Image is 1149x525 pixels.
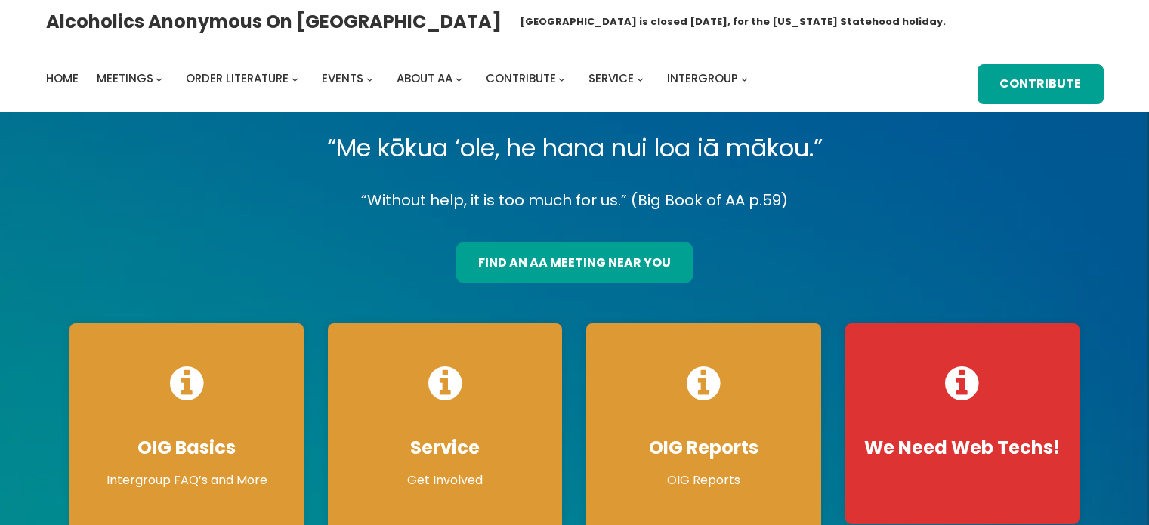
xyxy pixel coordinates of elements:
a: Service [588,68,634,89]
p: Get Involved [343,471,547,489]
a: find an aa meeting near you [456,242,693,283]
h4: OIG Reports [601,437,805,459]
button: About AA submenu [456,76,462,82]
span: About AA [397,70,452,86]
span: Events [322,70,363,86]
button: Order Literature submenu [292,76,298,82]
h4: OIG Basics [85,437,289,459]
button: Events submenu [366,76,373,82]
h1: [GEOGRAPHIC_DATA] is closed [DATE], for the [US_STATE] Statehood holiday. [520,14,946,29]
a: Events [322,68,363,89]
h4: We Need Web Techs! [860,437,1064,459]
p: OIG Reports [601,471,805,489]
button: Contribute submenu [558,76,565,82]
span: Contribute [486,70,556,86]
span: Intergroup [667,70,738,86]
a: Alcoholics Anonymous on [GEOGRAPHIC_DATA] [46,5,502,38]
button: Service submenu [637,76,644,82]
a: Home [46,68,79,89]
nav: Intergroup [46,68,753,89]
span: Order Literature [186,70,289,86]
span: Meetings [97,70,153,86]
p: “Without help, it is too much for us.” (Big Book of AA p.59) [57,187,1092,214]
h4: Service [343,437,547,459]
a: Contribute [486,68,556,89]
span: Service [588,70,634,86]
p: “Me kōkua ‘ole, he hana nui loa iā mākou.” [57,127,1092,169]
button: Meetings submenu [156,76,162,82]
span: Home [46,70,79,86]
a: Intergroup [667,68,738,89]
button: Intergroup submenu [741,76,748,82]
a: About AA [397,68,452,89]
a: Meetings [97,68,153,89]
a: Contribute [978,64,1103,104]
p: Intergroup FAQ’s and More [85,471,289,489]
